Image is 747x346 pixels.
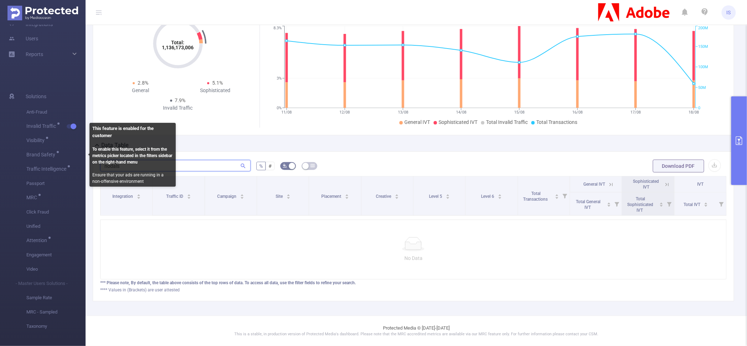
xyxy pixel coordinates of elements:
span: Taxonomy [26,319,86,334]
span: Invalid Traffic [26,124,58,129]
footer: Protected Media © [DATE]-[DATE] [86,316,747,346]
tspan: 1,136,173,006 [162,45,194,50]
span: Click Fraud [26,205,86,219]
span: Placement [321,194,342,199]
span: Attention [26,238,50,243]
i: icon: caret-down [555,196,559,198]
tspan: 14/08 [456,110,466,115]
span: Passport [26,176,86,191]
tspan: 15/08 [514,110,525,115]
i: Filter menu [716,192,726,215]
span: Anti-Fraud [26,105,86,119]
i: icon: caret-down [704,204,708,206]
i: icon: caret-up [659,201,663,204]
span: Total General IVT [576,199,600,210]
span: Level 5 [429,194,443,199]
div: Sort [498,193,502,197]
div: Sophisticated [178,87,253,94]
i: icon: table [311,164,315,168]
i: icon: caret-up [240,193,244,195]
i: icon: caret-up [704,201,708,204]
span: Traffic Intelligence [26,166,69,171]
div: Sort [704,201,708,206]
span: Video [26,262,86,276]
div: Ensure that your ads are running in a non-offensive environment [89,123,176,187]
div: Sort [659,201,664,206]
i: icon: caret-up [555,193,559,195]
a: Reports [26,47,43,61]
i: icon: caret-down [240,196,244,198]
tspan: 13/08 [398,110,408,115]
i: icon: caret-up [446,193,450,195]
span: Engagement [26,248,86,262]
i: icon: bg-colors [283,164,287,168]
div: Invalid Traffic [140,104,215,112]
span: Campaign [217,194,237,199]
div: **** Values in (Brackets) are user attested [100,287,727,293]
span: Sophisticated IVT [633,179,659,190]
tspan: 8.3% [273,26,282,31]
tspan: 18/08 [689,110,699,115]
span: General IVT [584,182,605,187]
span: IVT [697,182,703,187]
tspan: 50M [699,85,706,90]
i: Filter menu [612,192,622,215]
i: icon: caret-up [137,193,140,195]
p: No Data [106,254,721,262]
span: Total Invalid Traffic [486,119,528,125]
span: General IVT [404,119,430,125]
span: Total IVT [684,202,701,207]
i: icon: caret-up [286,193,290,195]
div: Sort [187,193,191,197]
i: icon: caret-up [498,193,502,195]
i: icon: caret-down [137,196,140,198]
div: Sort [555,193,559,197]
tspan: 150M [699,44,708,49]
i: icon: caret-down [659,204,663,206]
span: Total Transactions [523,191,549,202]
span: Creative [376,194,392,199]
i: icon: caret-down [395,196,399,198]
i: icon: caret-down [187,196,191,198]
a: Users [9,31,38,46]
i: icon: caret-down [446,196,450,198]
i: icon: caret-up [345,193,349,195]
span: % [259,163,263,169]
span: # [268,163,272,169]
div: Sort [240,193,244,197]
div: Sort [446,193,450,197]
tspan: 0% [277,106,282,110]
tspan: 0 [699,106,701,110]
i: icon: caret-down [498,196,502,198]
span: Total Transactions [536,119,577,125]
div: Sort [345,193,349,197]
tspan: 200M [699,26,708,31]
span: Visibility [26,138,47,143]
span: Total Sophisticated IVT [628,196,654,213]
div: *** Please note, By default, the table above consists of the top rows of data. To access all data... [100,280,727,286]
i: icon: caret-up [187,193,191,195]
span: Reports [26,51,43,57]
i: icon: caret-down [345,196,349,198]
i: icon: caret-down [607,204,611,206]
span: 7.9% [175,97,186,103]
span: Sample Rate [26,291,86,305]
button: Download PDF [653,160,704,172]
tspan: 17/08 [631,110,641,115]
span: 2.8% [138,80,148,86]
b: This feature is enabled for the customer [92,126,154,138]
div: Sort [607,201,611,206]
tspan: 16/08 [572,110,583,115]
p: This is a stable, in production version of Protected Media's dashboard. Please note that the MRC ... [103,331,729,337]
span: Solutions [26,89,46,104]
span: Level 6 [481,194,496,199]
span: Integration [112,194,134,199]
span: 5.1% [212,80,223,86]
tspan: 100M [699,65,708,70]
div: General [103,87,178,94]
div: Sort [286,193,291,197]
div: Sort [395,193,399,197]
tspan: 12/08 [340,110,350,115]
img: Protected Media [7,6,78,20]
div: Sort [137,193,141,197]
